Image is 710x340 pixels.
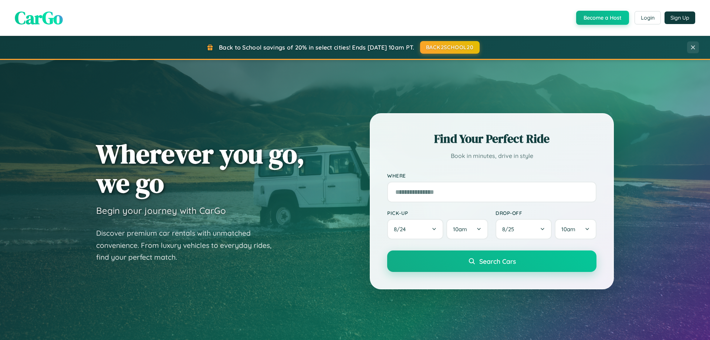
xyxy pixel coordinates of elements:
h2: Find Your Perfect Ride [387,131,596,147]
span: 10am [561,226,575,233]
button: 10am [446,219,488,239]
span: Search Cars [479,257,516,265]
label: Drop-off [496,210,596,216]
span: 10am [453,226,467,233]
button: Login [635,11,661,24]
span: 8 / 24 [394,226,409,233]
p: Discover premium car rentals with unmatched convenience. From luxury vehicles to everyday rides, ... [96,227,281,263]
button: Search Cars [387,250,596,272]
h1: Wherever you go, we go [96,139,305,198]
label: Where [387,172,596,179]
button: 10am [555,219,596,239]
button: Sign Up [665,11,695,24]
label: Pick-up [387,210,488,216]
button: 8/24 [387,219,443,239]
h3: Begin your journey with CarGo [96,205,226,216]
button: 8/25 [496,219,552,239]
button: BACK2SCHOOL20 [420,41,480,54]
span: 8 / 25 [502,226,518,233]
span: CarGo [15,6,63,30]
p: Book in minutes, drive in style [387,151,596,161]
button: Become a Host [576,11,629,25]
span: Back to School savings of 20% in select cities! Ends [DATE] 10am PT. [219,44,414,51]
